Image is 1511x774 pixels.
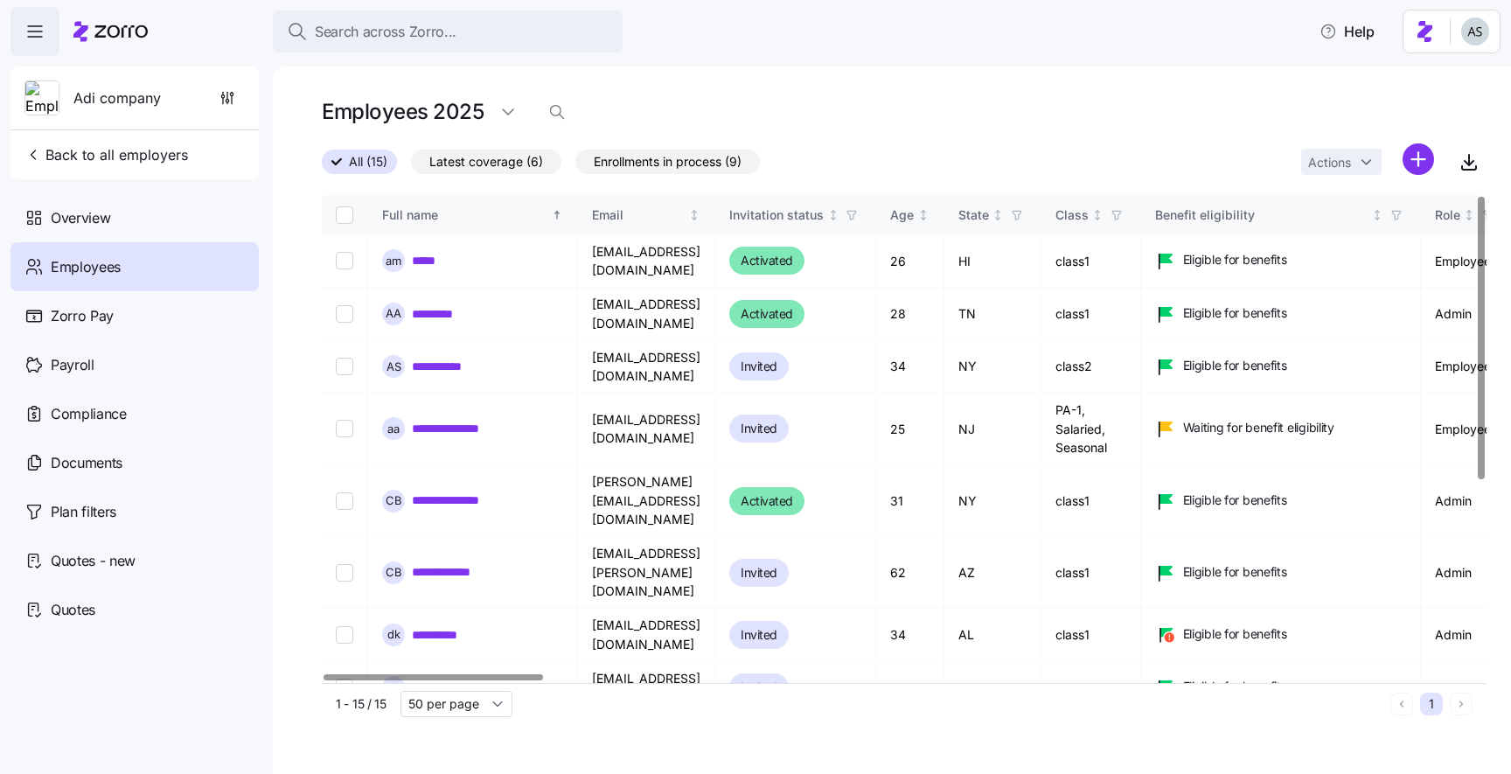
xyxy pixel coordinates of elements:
td: [PERSON_NAME][EMAIL_ADDRESS][DOMAIN_NAME] [578,465,715,537]
span: Quotes - new [51,550,136,572]
span: Eligible for benefits [1183,251,1287,268]
span: Search across Zorro... [315,21,456,43]
td: TN [944,288,1041,340]
span: Eligible for benefits [1183,563,1287,581]
span: Eligible for benefits [1183,625,1287,643]
td: [EMAIL_ADDRESS][DOMAIN_NAME] [578,609,715,661]
button: Previous page [1390,693,1413,715]
input: Select record 6 [336,564,353,582]
span: Payroll [51,354,94,376]
input: Select record 5 [336,492,353,510]
td: [EMAIL_ADDRESS][DOMAIN_NAME] [578,288,715,340]
span: Activated [741,303,793,324]
td: 49 [876,661,944,715]
a: Quotes [10,585,259,634]
td: [EMAIL_ADDRESS][DOMAIN_NAME] [578,661,715,715]
img: Employer logo [25,81,59,116]
td: class2 [1041,341,1141,394]
td: IN [944,661,1041,715]
td: AL [944,609,1041,661]
span: J T [387,682,400,694]
a: Plan filters [10,487,259,536]
span: Actions [1308,157,1351,169]
button: Search across Zorro... [273,10,623,52]
td: [EMAIL_ADDRESS][DOMAIN_NAME] [578,394,715,465]
span: Invited [741,356,777,377]
span: Waiting for benefit eligibility [1183,419,1334,436]
th: Benefit eligibilityNot sorted [1141,195,1421,235]
img: c4d3a52e2a848ea5f7eb308790fba1e4 [1461,17,1489,45]
span: Help [1320,21,1375,42]
th: Invitation statusNot sorted [715,195,876,235]
span: Enrollments in process (9) [594,150,742,173]
td: class1 [1041,288,1141,340]
span: Adi company [73,87,161,109]
td: NY [944,341,1041,394]
a: Quotes - new [10,536,259,585]
div: Invitation status [729,206,824,225]
span: Activated [741,491,793,512]
input: Select record 3 [336,358,353,375]
span: Documents [51,452,122,474]
div: Email [592,206,686,225]
input: Select all records [336,206,353,224]
div: Sorted ascending [551,209,563,221]
div: Role [1435,206,1460,225]
div: Not sorted [992,209,1004,221]
div: Age [890,206,914,225]
div: Not sorted [1371,209,1383,221]
span: All (15) [349,150,387,173]
button: Next page [1450,693,1473,715]
span: Employees [51,256,121,278]
a: Employees [10,242,259,291]
td: class1 [1041,537,1141,609]
td: NJ [944,394,1041,465]
button: 1 [1420,693,1443,715]
div: Not sorted [827,209,839,221]
td: AZ [944,537,1041,609]
span: d k [387,629,400,640]
span: Eligible for benefits [1183,492,1287,509]
span: Overview [51,207,110,229]
td: class1 [1041,661,1141,715]
a: Overview [10,193,259,242]
span: Latest coverage (6) [429,150,543,173]
span: Plan filters [51,501,116,523]
span: Zorro Pay [51,305,114,327]
th: Full nameSorted ascending [368,195,578,235]
input: Select record 2 [336,305,353,323]
span: a a [387,423,400,435]
div: State [958,206,989,225]
button: Help [1306,14,1389,49]
div: Not sorted [917,209,930,221]
span: A A [386,308,401,319]
input: Select record 7 [336,626,353,644]
span: Eligible for benefits [1183,304,1287,322]
th: StateNot sorted [944,195,1041,235]
td: HI [944,235,1041,288]
h1: Employees 2025 [322,98,484,125]
th: ClassNot sorted [1041,195,1141,235]
div: Full name [382,206,548,225]
td: 26 [876,235,944,288]
th: EmailNot sorted [578,195,715,235]
td: 28 [876,288,944,340]
input: Select record 4 [336,420,353,437]
div: Not sorted [1091,209,1104,221]
td: 34 [876,341,944,394]
td: NY [944,465,1041,537]
span: Eligible for benefits [1183,357,1287,374]
span: Invited [741,624,777,645]
th: AgeNot sorted [876,195,944,235]
div: Benefit eligibility [1155,206,1368,225]
td: [EMAIL_ADDRESS][DOMAIN_NAME] [578,235,715,288]
div: Not sorted [688,209,700,221]
td: class1 [1041,465,1141,537]
a: Payroll [10,340,259,389]
span: A S [386,361,401,373]
span: Invited [741,418,777,439]
a: Zorro Pay [10,291,259,340]
td: [EMAIL_ADDRESS][PERSON_NAME][DOMAIN_NAME] [578,537,715,609]
svg: add icon [1403,143,1434,175]
span: Back to all employers [24,144,188,165]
